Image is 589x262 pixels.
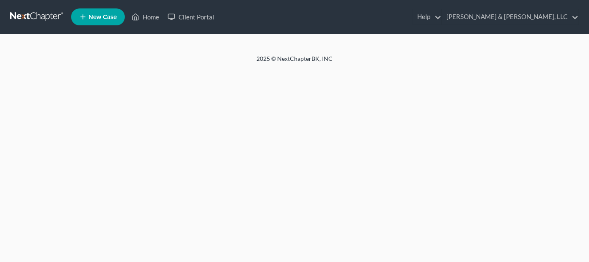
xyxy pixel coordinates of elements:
a: [PERSON_NAME] & [PERSON_NAME], LLC [442,9,578,25]
a: Home [127,9,163,25]
a: Help [413,9,441,25]
new-legal-case-button: New Case [71,8,125,25]
div: 2025 © NextChapterBK, INC [53,55,536,70]
a: Client Portal [163,9,218,25]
